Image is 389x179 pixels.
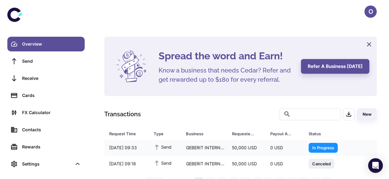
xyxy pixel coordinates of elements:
div: Rewards [22,144,81,150]
div: Request Time [109,129,138,138]
div: Cards [22,92,81,99]
button: Refer a business [DATE] [301,59,369,74]
div: Receive [22,75,81,82]
div: Send [22,58,81,65]
button: New [357,108,377,120]
span: In Progress [309,144,338,151]
div: Payout Amount [270,129,293,138]
div: Requested Amount [232,129,255,138]
a: Contacts [7,122,85,137]
div: Settings [22,161,72,167]
a: Send [7,54,85,69]
span: Requested Amount [232,129,263,138]
div: GEBERIT INTERNATIONAL SALES AG [181,158,227,170]
a: FX Calculator [7,105,85,120]
h1: Transactions [104,110,141,119]
div: [DATE] 09:18 [104,158,149,170]
span: Send [154,159,171,166]
span: Canceled [309,160,334,166]
div: Open Intercom Messenger [368,158,383,173]
span: Send [154,144,171,150]
div: 0 USD [265,142,304,154]
span: Status [309,129,355,138]
div: Type [154,129,171,138]
button: O [364,6,377,18]
span: Type [154,129,179,138]
div: Settings [7,157,85,171]
span: Request Time [109,129,146,138]
div: 50,000 USD [227,142,265,154]
div: Contacts [22,126,81,133]
span: Payout Amount [270,129,301,138]
a: Rewards [7,140,85,154]
div: 0 USD [265,158,304,170]
div: GEBERIT INTERNATIONAL SALES AG [181,142,227,154]
h5: Know a business that needs Cedar? Refer and get rewarded up to $180 for every referral. [159,66,294,84]
a: Overview [7,37,85,51]
div: FX Calculator [22,109,81,116]
div: Status [309,129,347,138]
div: 50,000 USD [227,158,265,170]
div: [DATE] 09:33 [104,142,149,154]
div: Overview [22,41,81,47]
a: Cards [7,88,85,103]
h4: Spread the word and Earn! [159,49,294,63]
a: Receive [7,71,85,86]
